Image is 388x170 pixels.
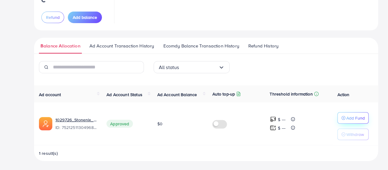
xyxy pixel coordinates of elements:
span: $0 [157,121,163,127]
span: Ad Account Transaction History [89,43,154,49]
button: Add balance [68,12,102,23]
span: Ecomdy Balance Transaction History [163,43,239,49]
span: Refund History [248,43,278,49]
img: top-up amount [270,125,276,131]
span: All status [159,63,179,72]
span: ID: 7521251130496827410 [55,124,97,130]
img: top-up amount [270,116,276,123]
span: Ad account [39,92,61,98]
span: 1 result(s) [39,150,58,156]
span: Approved [107,120,133,128]
button: Add Fund [337,112,369,124]
span: Ad Account Status [107,92,142,98]
div: Search for option [154,61,230,73]
p: Auto top-up [212,90,235,98]
span: Add balance [73,14,97,20]
p: Threshold information [270,90,313,98]
span: Ad Account Balance [157,92,197,98]
p: $ --- [278,124,286,132]
img: ic-ads-acc.e4c84228.svg [39,117,52,130]
input: Search for option [179,63,218,72]
button: Refund [41,12,64,23]
span: Balance Allocation [40,43,80,49]
button: Withdraw [337,129,369,140]
a: 1029726_Stonenix_1751178148116 [55,117,97,123]
div: <span class='underline'>1029726_Stonenix_1751178148116</span></br>7521251130496827410 [55,117,97,131]
span: Action [337,92,350,98]
p: $ --- [278,116,286,123]
p: Add Fund [346,114,365,122]
p: Withdraw [346,131,364,138]
span: Refund [46,14,60,20]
